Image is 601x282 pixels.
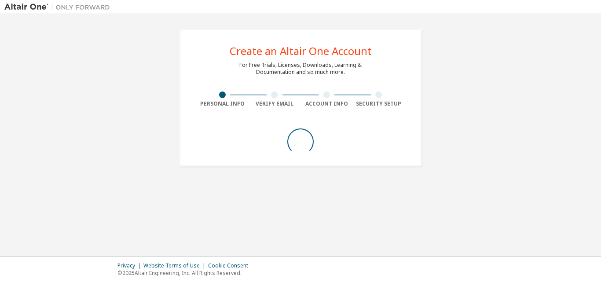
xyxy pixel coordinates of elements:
[353,100,405,107] div: Security Setup
[230,46,372,56] div: Create an Altair One Account
[117,262,143,269] div: Privacy
[300,100,353,107] div: Account Info
[4,3,114,11] img: Altair One
[239,62,362,76] div: For Free Trials, Licenses, Downloads, Learning & Documentation and so much more.
[208,262,253,269] div: Cookie Consent
[143,262,208,269] div: Website Terms of Use
[117,269,253,277] p: © 2025 Altair Engineering, Inc. All Rights Reserved.
[196,100,249,107] div: Personal Info
[249,100,301,107] div: Verify Email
